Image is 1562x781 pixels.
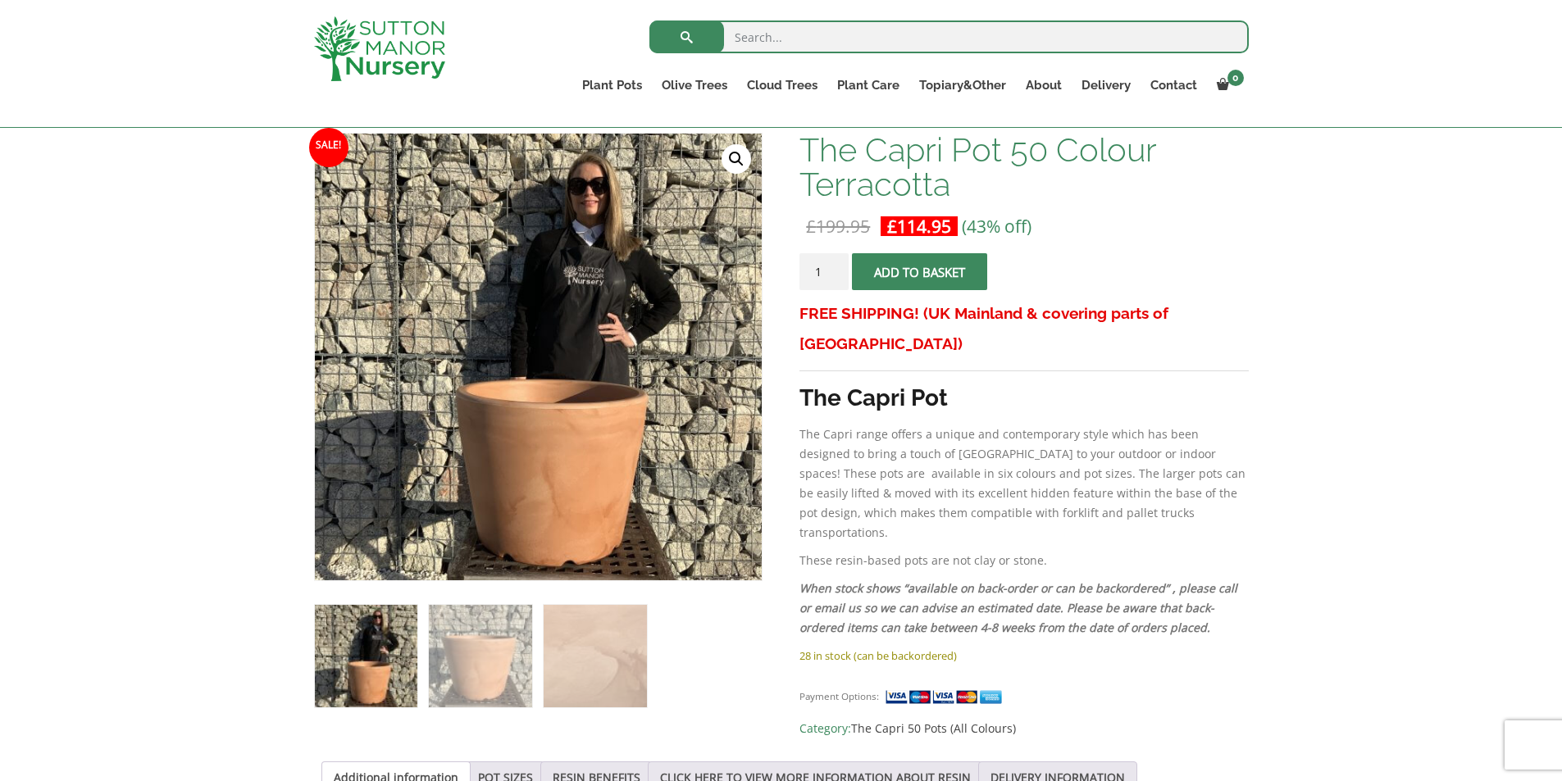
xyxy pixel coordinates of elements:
[887,215,951,238] bdi: 114.95
[309,128,348,167] span: Sale!
[737,74,827,97] a: Cloud Trees
[1141,74,1207,97] a: Contact
[885,688,1008,706] img: payment supported
[887,215,897,238] span: £
[806,215,816,238] span: £
[572,74,652,97] a: Plant Pots
[851,720,1016,736] a: The Capri 50 Pots (All Colours)
[1072,74,1141,97] a: Delivery
[799,133,1248,202] h1: The Capri Pot 50 Colour Terracotta
[799,425,1248,543] p: The Capri range offers a unique and contemporary style which has been designed to bring a touch o...
[429,605,531,707] img: The Capri Pot 50 Colour Terracotta - Image 2
[799,384,948,411] strong: The Capri Pot
[799,298,1248,359] h3: FREE SHIPPING! (UK Mainland & covering parts of [GEOGRAPHIC_DATA])
[852,253,987,290] button: Add to basket
[799,253,849,290] input: Product quantity
[1016,74,1072,97] a: About
[722,144,751,174] a: View full-screen image gallery
[1207,74,1249,97] a: 0
[314,16,445,81] img: logo
[799,646,1248,665] p: 28 in stock (can be backordered)
[544,605,646,707] img: The Capri Pot 50 Colour Terracotta - Image 3
[1227,70,1244,86] span: 0
[799,719,1248,738] span: Category:
[962,215,1031,238] span: (43% off)
[315,605,417,707] img: The Capri Pot 50 Colour Terracotta
[806,215,870,238] bdi: 199.95
[799,551,1248,570] p: These resin-based pots are not clay or stone.
[909,74,1016,97] a: Topiary&Other
[799,580,1237,635] em: When stock shows “available on back-order or can be backordered” , please call or email us so we ...
[827,74,909,97] a: Plant Care
[652,74,737,97] a: Olive Trees
[649,20,1249,53] input: Search...
[799,690,879,702] small: Payment Options:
